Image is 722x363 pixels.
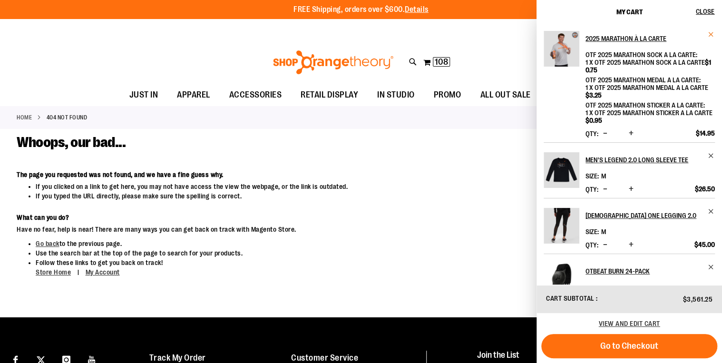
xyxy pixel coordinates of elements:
span: 108 [435,57,448,67]
strong: 404 Not Found [47,113,88,122]
li: Product [544,142,715,198]
span: M [601,172,606,180]
dt: OTF 2025 Marathon Medal A La Carte [585,76,701,84]
span: PROMO [434,84,461,106]
a: My Account [86,268,120,276]
span: My Cart [616,8,643,16]
span: $0.95 [585,117,602,124]
span: ALL OUT SALE [480,84,530,106]
span: $3,561.25 [683,295,713,303]
a: 2025 Marathon à la Carte [544,31,579,73]
a: Ladies One Legging 2.0 [544,208,579,250]
h2: 2025 Marathon à la Carte [585,31,702,46]
a: Remove item [708,152,715,159]
button: Go to Checkout [541,334,717,358]
span: $14.95 [696,129,715,137]
p: FREE Shipping, orders over $600. [293,4,429,15]
span: 1 x OTF 2025 Marathon Sticker A La Carte [585,109,712,124]
img: Shop Orangetheory [272,50,395,74]
a: Go back [36,240,59,247]
button: Decrease product quantity [601,185,610,194]
a: Store Home [36,268,71,276]
img: Men's Legend 2.0 Long Sleeve Tee [544,152,579,188]
span: APPAREL [177,84,210,106]
dt: The page you requested was not found, and we have a fine guess why. [17,170,562,179]
label: Qty [585,186,598,193]
span: IN STUDIO [377,84,415,106]
span: Go to Checkout [600,341,658,351]
button: Decrease product quantity [601,240,610,250]
a: Remove item [708,31,715,38]
span: Cart Subtotal [546,294,595,302]
label: Qty [585,130,598,137]
span: | [73,264,84,281]
li: Product [544,31,715,142]
a: Men's Legend 2.0 Long Sleeve Tee [544,152,579,194]
li: to the previous page. [36,239,562,248]
button: Increase product quantity [626,185,636,194]
h2: [DEMOGRAPHIC_DATA] One Legging 2.0 [585,208,702,223]
a: Remove item [708,208,715,215]
span: $10.75 [585,59,711,74]
a: View and edit cart [599,320,660,327]
button: Decrease product quantity [601,129,610,138]
span: $26.50 [695,185,715,193]
h2: OTbeat Burn 24-pack [585,264,702,279]
dt: Size [585,172,599,180]
li: If you clicked on a link to get here, you may not have access the view the webpage, or the link i... [36,182,562,191]
dt: Size [585,228,599,235]
span: 1 x OTF 2025 Marathon Medal A La Carte [585,84,708,99]
img: 2025 Marathon à la Carte [544,31,579,67]
li: If you typed the URL directly, please make sure the spelling is correct. [36,191,562,201]
span: $3.25 [585,91,602,99]
span: M [601,228,606,235]
li: Product [544,198,715,254]
a: [DEMOGRAPHIC_DATA] One Legging 2.0 [585,208,715,223]
dt: OTF 2025 Marathon Sticker A La Carte [585,101,705,109]
a: Men's Legend 2.0 Long Sleeve Tee [585,152,715,167]
a: Remove item [708,264,715,271]
span: Close [696,8,714,15]
a: Details [405,5,429,14]
li: Use the search bar at the top of the page to search for your products. [36,248,562,258]
a: OTbeat Burn 24-pack [585,264,715,279]
dt: OTF 2025 Marathon Sock A La Carte [585,51,697,59]
span: RETAIL DISPLAY [301,84,358,106]
img: Ladies One Legging 2.0 [544,208,579,244]
span: 1 x OTF 2025 Marathon Sock A La Carte [585,59,711,74]
dt: What can you do? [17,213,562,222]
a: OTbeat Burn 24-pack [544,264,579,305]
li: Follow these links to get you back on track! [36,258,562,277]
span: JUST IN [129,84,158,106]
label: Qty [585,241,598,249]
a: Customer Service [291,353,358,363]
span: ACCESSORIES [229,84,282,106]
h2: Men's Legend 2.0 Long Sleeve Tee [585,152,702,167]
span: $45.00 [694,240,715,249]
a: Home [17,113,32,122]
a: 2025 Marathon à la Carte [585,31,715,46]
a: Track My Order [149,353,206,363]
img: OTbeat Burn 24-pack [544,264,579,299]
span: Whoops, our bad... [17,134,126,150]
li: Product [544,254,715,308]
dd: Have no fear, help is near! There are many ways you can get back on track with Magento Store. [17,225,562,234]
button: Increase product quantity [626,129,636,138]
button: Increase product quantity [626,240,636,250]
